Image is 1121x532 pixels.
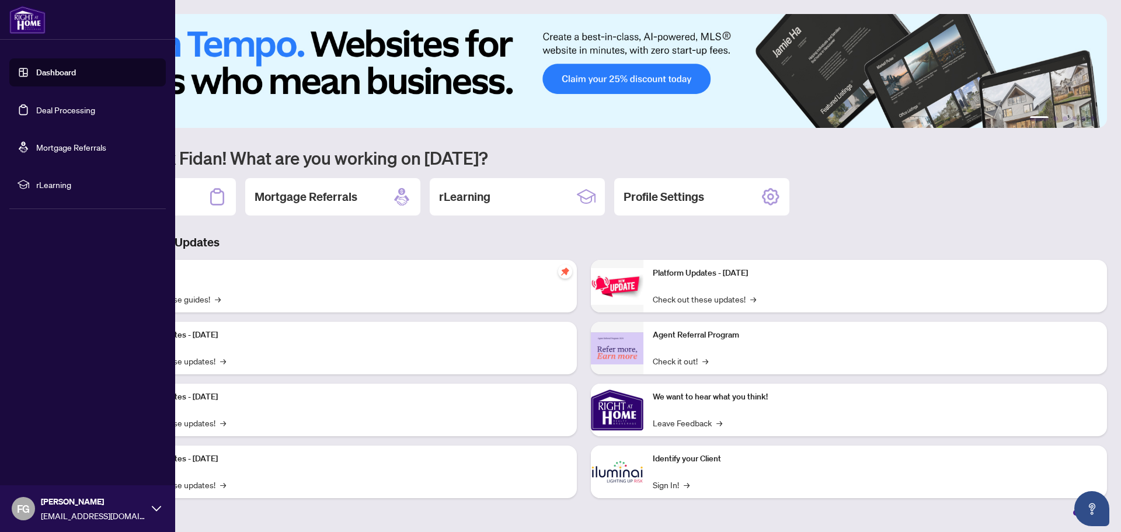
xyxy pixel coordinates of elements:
span: → [220,354,226,367]
a: Leave Feedback→ [653,416,722,429]
button: 5 [1081,116,1086,121]
span: rLearning [36,178,158,191]
p: Identify your Client [653,453,1098,465]
button: 1 [1030,116,1049,121]
span: → [684,478,690,491]
img: We want to hear what you think! [591,384,643,436]
button: 3 [1063,116,1067,121]
p: Platform Updates - [DATE] [653,267,1098,280]
img: Slide 0 [61,14,1107,128]
span: FG [17,500,30,517]
a: Deal Processing [36,105,95,115]
p: Agent Referral Program [653,329,1098,342]
img: Agent Referral Program [591,332,643,364]
button: 4 [1072,116,1077,121]
a: Check out these updates!→ [653,293,756,305]
p: Platform Updates - [DATE] [123,453,568,465]
span: → [220,416,226,429]
span: → [716,416,722,429]
p: Platform Updates - [DATE] [123,329,568,342]
img: logo [9,6,46,34]
p: Self-Help [123,267,568,280]
a: Mortgage Referrals [36,142,106,152]
a: Check it out!→ [653,354,708,367]
h2: Profile Settings [624,189,704,205]
button: Open asap [1074,491,1109,526]
p: We want to hear what you think! [653,391,1098,404]
span: [EMAIL_ADDRESS][DOMAIN_NAME] [41,509,146,522]
span: → [215,293,221,305]
h3: Brokerage & Industry Updates [61,234,1107,251]
span: → [750,293,756,305]
a: Sign In!→ [653,478,690,491]
span: → [220,478,226,491]
h2: Mortgage Referrals [255,189,357,205]
img: Platform Updates - June 23, 2025 [591,268,643,305]
button: 6 [1091,116,1095,121]
span: → [702,354,708,367]
span: [PERSON_NAME] [41,495,146,508]
img: Identify your Client [591,446,643,498]
span: pushpin [558,265,572,279]
h1: Welcome back Fidan! What are you working on [DATE]? [61,147,1107,169]
h2: rLearning [439,189,490,205]
a: Dashboard [36,67,76,78]
p: Platform Updates - [DATE] [123,391,568,404]
button: 2 [1053,116,1058,121]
